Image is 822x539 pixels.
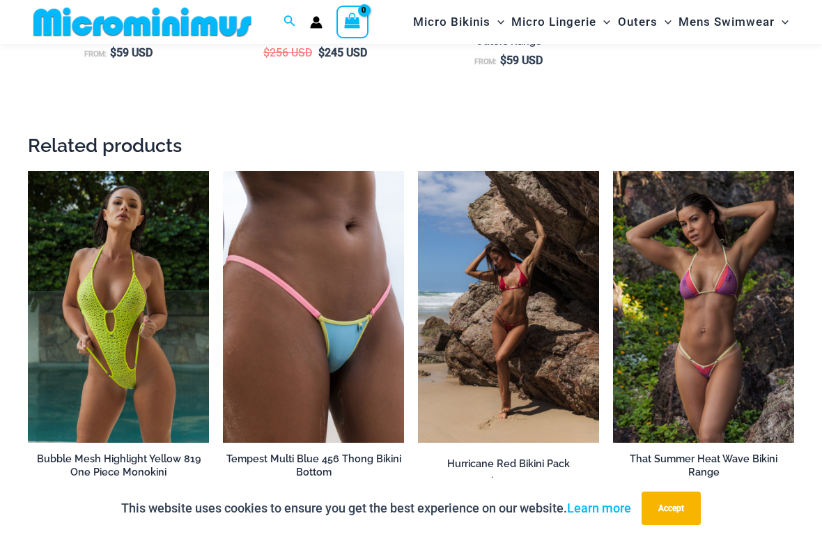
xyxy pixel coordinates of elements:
h2: Hurricane Red Bikini Pack [418,457,599,471]
bdi: 245 USD [318,46,367,59]
a: Bubble Mesh Highlight Yellow 819 One Piece Monokini [28,453,209,484]
span: Menu Toggle [658,4,672,40]
span: Menu Toggle [490,4,504,40]
span: $ [500,54,506,67]
h2: Tempest Multi Blue 456 Thong Bikini Bottom [223,453,404,478]
bdi: 99 USD [489,476,532,489]
img: MM SHOP LOGO FLAT [28,6,257,38]
a: Micro BikinisMenu ToggleMenu Toggle [410,4,508,40]
span: From: [84,50,107,59]
a: Learn more [567,501,631,515]
bdi: 256 USD [263,46,312,59]
img: Tempest Multi Blue 456 Bottom 01 [223,171,404,443]
span: $ [318,46,325,59]
span: Micro Bikinis [413,4,490,40]
span: Menu Toggle [775,4,789,40]
span: Outers [618,4,658,40]
a: View Shopping Cart, empty [336,6,369,38]
a: Mens SwimwearMenu ToggleMenu Toggle [675,4,792,40]
span: Mens Swimwear [678,4,775,40]
img: That Summer Heat Wave 3063 Tri Top 4303 Micro Bottom 01 [613,171,794,443]
bdi: 59 USD [500,54,543,67]
h2: Related products [28,133,794,158]
a: Tempest Multi Blue 456 Bottom 01Tempest Multi Blue 312 Top 456 Bottom 07Tempest Multi Blue 312 To... [223,171,404,443]
a: That Summer Heat Wave 3063 Tri Top 4303 Micro Bottom 01That Summer Heat Wave 3063 Tri Top 4303 Mi... [613,171,794,443]
a: Search icon link [284,13,296,31]
span: From: [474,57,497,66]
a: Micro LingerieMenu ToggleMenu Toggle [508,4,614,40]
a: OutersMenu ToggleMenu Toggle [614,4,675,40]
span: Micro Lingerie [511,4,596,40]
a: Tempest Multi Blue 456 Thong Bikini Bottom [223,453,404,484]
a: Account icon link [310,16,323,29]
a: Hurricane Red 3277 Tri Top 4277 Thong Bottom 05Hurricane Red 3277 Tri Top 4277 Thong Bottom 06Hur... [418,171,599,443]
a: Bubble Mesh Highlight Yellow 819 One Piece 02Bubble Mesh Highlight Yellow 819 One Piece 06Bubble ... [28,171,209,443]
h2: Bubble Mesh Highlight Yellow 819 One Piece Monokini [28,453,209,478]
a: That Summer Heat Wave Bikini Range [613,453,794,484]
span: $ [489,476,495,489]
span: $ [263,46,270,59]
h2: That Summer Heat Wave Bikini Range [613,453,794,478]
a: Hurricane Red Bikini Pack [418,457,599,476]
p: This website uses cookies to ensure you get the best experience on our website. [121,498,631,519]
img: Bubble Mesh Highlight Yellow 819 One Piece 02 [28,171,209,443]
img: Hurricane Red 3277 Tri Top 4277 Thong Bottom 05 [418,171,599,443]
nav: Site Navigation [408,2,794,42]
span: $ [110,46,116,59]
button: Accept [642,492,701,525]
span: Menu Toggle [596,4,610,40]
bdi: 59 USD [110,46,153,59]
